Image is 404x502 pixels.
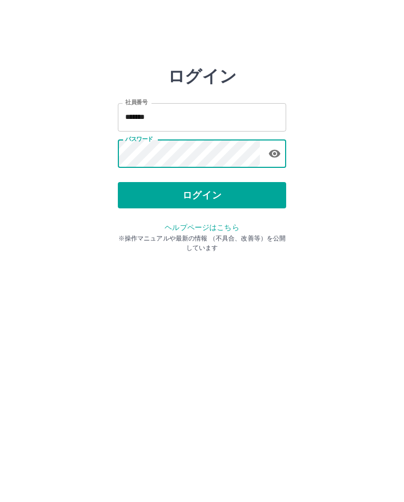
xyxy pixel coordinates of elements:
label: パスワード [125,135,153,143]
label: 社員番号 [125,98,147,106]
h2: ログイン [168,66,237,86]
button: ログイン [118,182,286,208]
a: ヘルプページはこちら [165,223,239,232]
p: ※操作マニュアルや最新の情報 （不具合、改善等）を公開しています [118,234,286,253]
